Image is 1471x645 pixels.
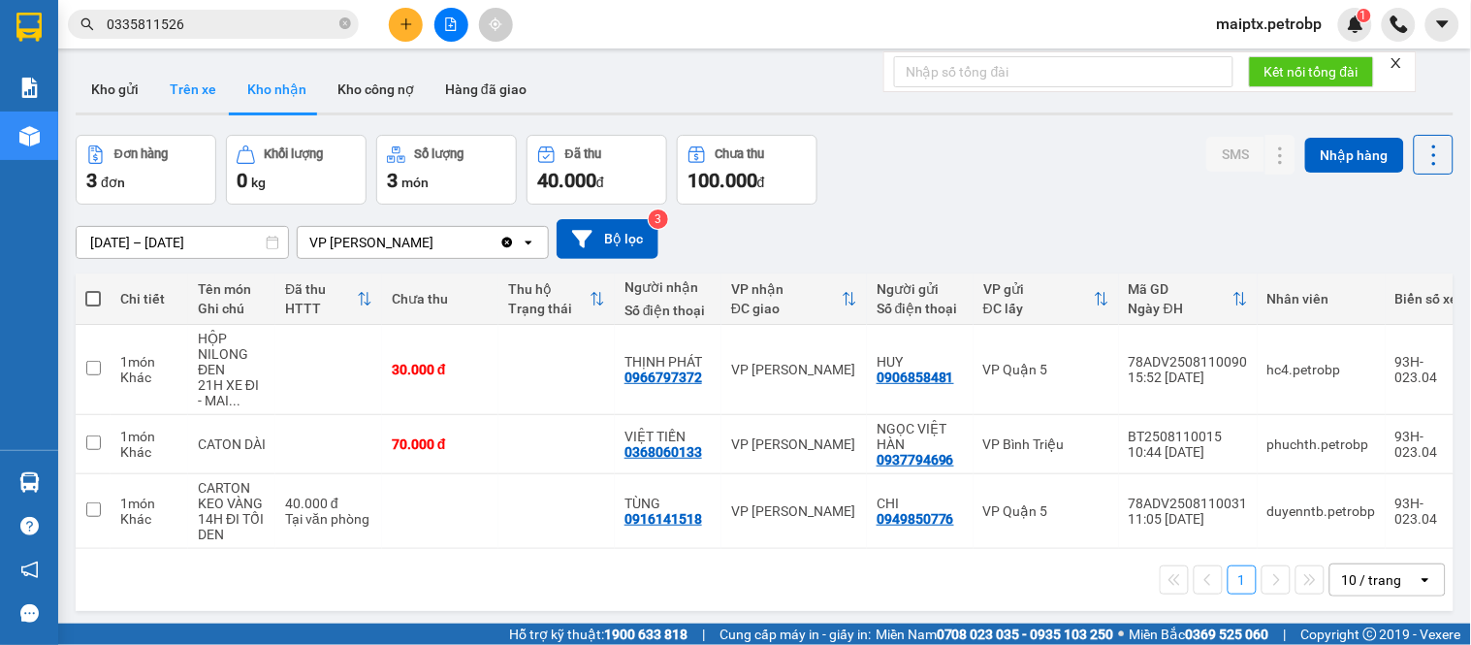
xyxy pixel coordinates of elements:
svg: Clear value [499,235,515,250]
div: 0949850776 [877,511,954,527]
div: VP gửi [983,281,1094,297]
img: warehouse-icon [19,472,40,493]
span: món [401,175,429,190]
img: solution-icon [19,78,40,98]
button: 1 [1228,565,1257,595]
span: | [1284,624,1287,645]
div: VP Quận 5 [983,362,1109,377]
span: ... [229,393,240,408]
div: HỘP NILONG ĐEN [198,331,266,377]
th: Toggle SortBy [1119,274,1258,325]
div: Chưa thu [716,147,765,161]
div: Đơn hàng [114,147,168,161]
span: Hỗ trợ kỹ thuật: [509,624,688,645]
input: Select a date range. [77,227,288,258]
input: Selected VP Minh Hưng. [435,233,437,252]
button: Đã thu40.000đ [527,135,667,205]
div: Đã thu [285,281,357,297]
span: 3 [387,169,398,192]
span: close-circle [339,16,351,34]
div: 78ADV2508110031 [1129,496,1248,511]
div: 30.000 đ [392,362,489,377]
div: NGỌC VIỆT HÀN [877,421,964,452]
span: 40.000 [537,169,596,192]
div: ĐC giao [731,301,842,316]
span: 1 [1360,9,1367,22]
span: close [1390,56,1403,70]
img: icon-new-feature [1347,16,1364,33]
svg: open [1418,572,1433,588]
span: file-add [444,17,458,31]
svg: open [521,235,536,250]
div: duyenntb.petrobp [1267,503,1376,519]
input: Tìm tên, số ĐT hoặc mã đơn [107,14,336,35]
div: 11:05 [DATE] [1129,511,1248,527]
div: 1 món [120,496,178,511]
button: Kho công nợ [322,66,430,113]
th: Toggle SortBy [974,274,1119,325]
div: THỊNH PHÁT [624,354,712,370]
button: Bộ lọc [557,219,658,259]
div: CARTON KEO VÀNG [198,480,266,511]
div: Đã thu [565,147,601,161]
button: Trên xe [154,66,232,113]
button: Đơn hàng3đơn [76,135,216,205]
th: Toggle SortBy [275,274,382,325]
div: Khác [120,444,178,460]
div: VP Bình Triệu [983,436,1109,452]
img: warehouse-icon [19,126,40,146]
div: VP [PERSON_NAME] [731,503,857,519]
div: Khối lượng [265,147,324,161]
div: 15:52 [DATE] [1129,370,1248,385]
div: 78ADV2508110090 [1129,354,1248,370]
img: phone-icon [1391,16,1408,33]
strong: 0369 525 060 [1186,627,1269,642]
div: Chưa thu [392,291,489,306]
div: 40.000 đ [285,496,372,511]
div: Số điện thoại [624,303,712,318]
span: close-circle [339,17,351,29]
span: ⚪️ [1119,630,1125,638]
div: 93H-023.04 [1395,354,1458,385]
div: Khác [120,511,178,527]
div: 93H-023.04 [1395,496,1458,527]
button: Số lượng3món [376,135,517,205]
div: Ngày ĐH [1129,301,1232,316]
button: Nhập hàng [1305,138,1404,173]
div: VP Quận 5 [983,503,1109,519]
div: ĐC lấy [983,301,1094,316]
span: plus [400,17,413,31]
span: maiptx.petrobp [1201,12,1338,36]
button: file-add [434,8,468,42]
div: Khác [120,370,178,385]
span: đ [757,175,765,190]
span: 3 [86,169,97,192]
div: 1 món [120,429,178,444]
div: 0916141518 [624,511,702,527]
div: Trạng thái [508,301,590,316]
div: Tại văn phòng [285,511,372,527]
div: Người gửi [877,281,964,297]
div: 93H-023.04 [1395,429,1458,460]
div: Số lượng [415,147,464,161]
div: VP nhận [731,281,842,297]
button: Kho gửi [76,66,154,113]
div: Mã GD [1129,281,1232,297]
button: plus [389,8,423,42]
th: Toggle SortBy [498,274,615,325]
sup: 1 [1358,9,1371,22]
div: 0937794696 [877,452,954,468]
div: VP [PERSON_NAME] [731,436,857,452]
span: 0 [237,169,247,192]
strong: 0708 023 035 - 0935 103 250 [937,627,1114,642]
div: CATON DÀI [198,436,266,452]
div: Nhân viên [1267,291,1376,306]
button: caret-down [1425,8,1459,42]
div: hc4.petrobp [1267,362,1376,377]
button: Khối lượng0kg [226,135,367,205]
button: Chưa thu100.000đ [677,135,817,205]
div: 10:44 [DATE] [1129,444,1248,460]
th: Toggle SortBy [721,274,867,325]
div: BT2508110015 [1129,429,1248,444]
div: 0906858481 [877,370,954,385]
